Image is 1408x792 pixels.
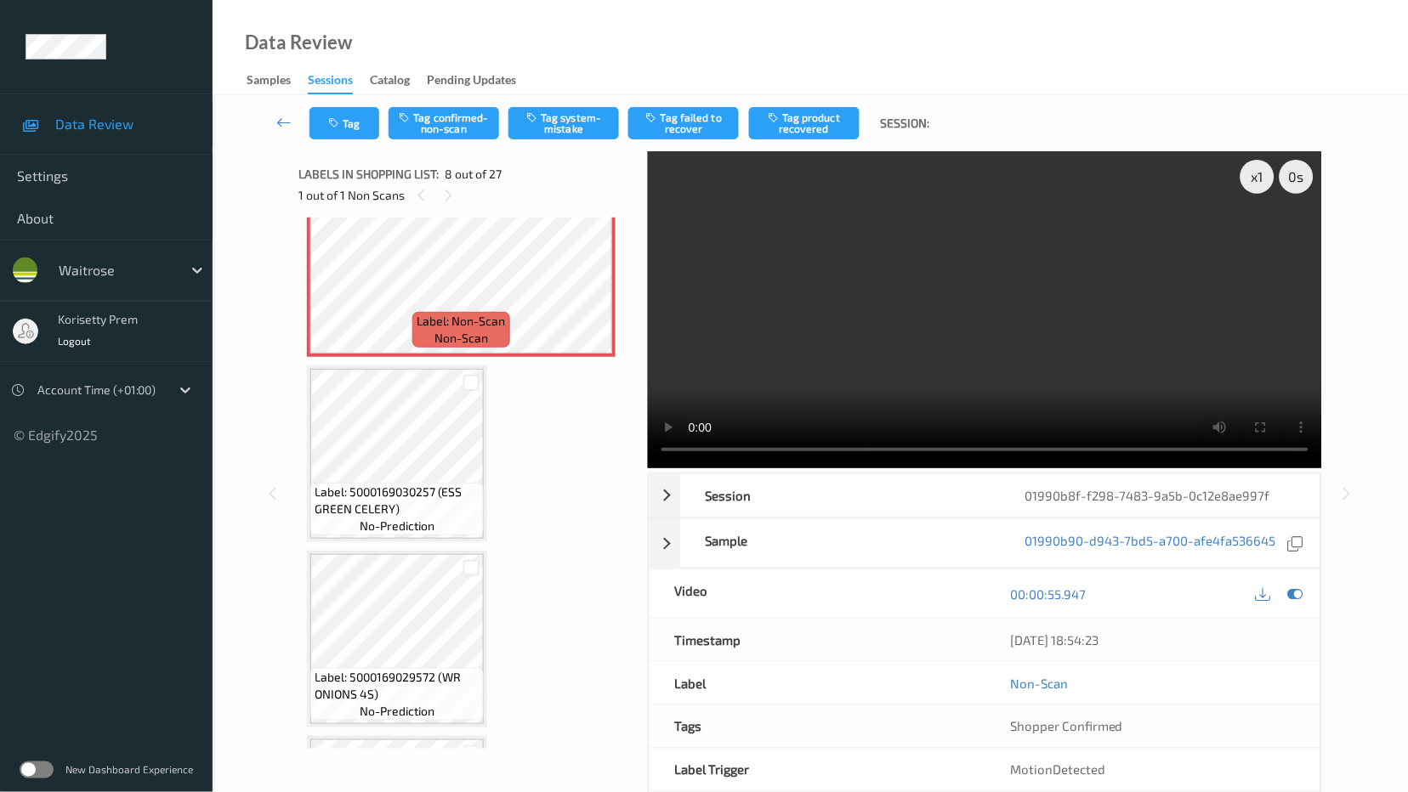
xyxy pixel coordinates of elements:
a: Catalog [370,69,427,93]
span: Shopper Confirmed [1010,719,1123,734]
span: Session: [881,115,930,132]
div: Timestamp [650,619,985,661]
div: Session [680,474,1001,517]
button: Tag [309,107,379,139]
div: Sample01990b90-d943-7bd5-a700-afe4fa536645 [649,518,1321,569]
div: x 1 [1241,160,1275,194]
button: Tag confirmed-non-scan [389,107,499,139]
div: Sample [680,519,1001,568]
div: Pending Updates [427,71,516,93]
span: no-prediction [360,703,434,720]
div: MotionDetected [985,749,1320,791]
span: Label: Non-Scan [417,313,506,330]
div: Tags [650,705,985,748]
span: 8 out of 27 [445,166,502,183]
div: 01990b8f-f298-7483-9a5b-0c12e8ae997f [1000,474,1320,517]
a: Non-Scan [1010,675,1068,692]
div: [DATE] 18:54:23 [1010,631,1295,648]
button: Tag product recovered [749,107,860,139]
button: Tag failed to recover [628,107,739,139]
a: 00:00:55.947 [1010,586,1086,602]
div: 1 out of 1 Non Scans [298,184,636,206]
div: Label [650,662,985,704]
div: Catalog [370,71,410,93]
span: Label: 5000169029572 (WR ONIONS 4S) [315,669,480,703]
span: no-prediction [360,518,434,535]
span: Labels in shopping list: [298,166,439,183]
div: Video [650,569,985,618]
a: Sessions [308,69,370,94]
button: Tag system-mistake [508,107,619,139]
div: 0 s [1280,160,1314,194]
div: Label Trigger [650,749,985,791]
a: Pending Updates [427,69,533,93]
div: Data Review [245,34,352,51]
span: non-scan [434,330,488,347]
div: Session01990b8f-f298-7483-9a5b-0c12e8ae997f [649,473,1321,518]
span: Label: 5000169030257 (ESS GREEN CELERY) [315,484,480,518]
div: Sessions [308,71,353,94]
a: Samples [247,69,308,93]
a: 01990b90-d943-7bd5-a700-afe4fa536645 [1025,532,1276,555]
div: Samples [247,71,291,93]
